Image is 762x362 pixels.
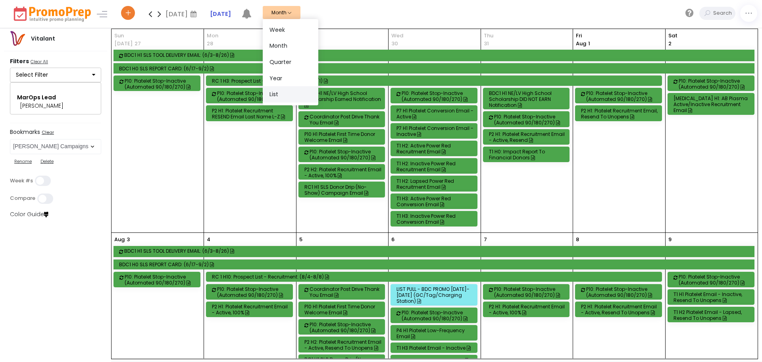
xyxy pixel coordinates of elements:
a: Week [263,22,318,38]
div: T1 H0: Impact Report to Financial Donors [489,149,566,161]
div: P10: Platelet Stop-Inactive (Automated 90/180/270) [217,286,294,298]
div: P10: Platelet Stop-Inactive (Automated 90/180/270) [586,90,664,102]
p: Aug [114,236,125,244]
p: 7 [484,236,487,244]
a: Month [263,38,318,54]
span: Aug [576,40,586,47]
div: P7 H1 Platelet Conversion Email - Inactive [396,125,474,137]
div: T1 H2: Active Power Red Recruitment Email [396,143,474,155]
p: 1 [576,40,590,48]
div: T1 H1 Platelet Email - Inactive, Resend to Unopens [673,291,751,303]
div: T1 H3 Platelet Email - Inactive [396,345,474,351]
a: Color Guide [10,210,48,218]
span: Tue [299,32,386,40]
div: T1 H2 Platelet Email - Lapsed, Resend to Unopens [673,309,751,321]
div: P10: Platelet Stop-Inactive (Automated 90/180/270) [494,286,571,298]
u: Rename [14,158,32,165]
p: 30 [391,40,398,48]
div: [MEDICAL_DATA] H1: AB Plasma Active/Inactive Recruitment Email [673,95,751,113]
button: Month [263,6,300,19]
a: [DATE] [210,10,231,18]
p: 4 [207,236,210,244]
p: 27 [135,40,141,48]
div: P10: Platelet Stop-Inactive (Automated 90/180/270) [310,149,387,161]
div: BDC1 H1 SLS TOOL DELIVERY EMAIL: (6/3-8/26) [124,52,756,58]
div: BDC1 H1 SLS TOOL DELIVERY EMAIL: (6/3-8/26) [124,248,756,254]
u: Clear [42,129,54,136]
div: P7 H1 Platelet Conversion Email - Active [396,108,474,120]
div: [DATE] [165,8,199,20]
span: Thu [484,32,570,40]
div: P2 H1: Platelet Recruitment Email - Active, 100% [212,304,289,316]
span: Mon [207,32,293,40]
div: P2 H1: Platelet Recruitment Email - Active, 100% [489,304,566,316]
div: BDC1 H0 SLS REPORT CARD: (6/17-9/2) [119,66,751,72]
a: Year [263,70,318,87]
span: Fri [576,32,662,40]
input: Search [711,7,735,20]
div: P10: Platelet Stop-Inactive (Automated 90/180/270) [125,78,202,90]
div: T1 H2: Lapsed Power Red Recruitment Email [396,178,474,190]
u: Clear All [31,58,48,65]
div: Month [263,19,318,105]
div: RC1 H1 SLS Donor Drip (No-Show) Campaign Email [304,184,382,196]
div: P10: Platelet Stop-Inactive (Automated 90/180/270) [310,321,387,333]
div: T1 H2: Inactive Power Red Recruitment Email [396,161,474,172]
div: BDC1 H1 NE/LV High School Scholarship Earned Notification [304,90,382,108]
div: Vitalant [25,35,61,43]
span: Sun [114,32,201,40]
a: List [263,86,318,103]
u: Delete [40,158,54,165]
button: Select Filter [10,68,101,83]
div: P2 H1: Platelet Recruitment Email - Active, Resend to Unopens [581,304,658,316]
div: P2 H2: Platelet Recruitment Email - Active, 100% [304,166,382,178]
p: 8 [576,236,579,244]
div: MarOps Lead [17,93,94,102]
div: P10: Platelet Stop-Inactive (Automated 90/180/270) [679,274,756,286]
div: P10: Platelet Stop-Inactive (Automated 90/180/270) [402,310,479,321]
div: P10: Platelet Stop-Inactive (Automated 90/180/270) [586,286,664,298]
p: [DATE] [114,40,133,48]
div: P4 H1 Platelet Low-Frequency Email [396,327,474,339]
label: Compare [10,195,35,201]
p: 2 [668,40,672,48]
span: Sat [668,32,755,40]
label: Bookmarks [10,129,101,137]
a: Quarter [263,54,318,70]
div: LIST PULL - BDC PROMO [DATE]-[DATE] (GC/Tag/Charging Station) [396,286,474,304]
p: 6 [391,236,394,244]
div: BDC1 H1 NE/LV High School Scholarship DID NOT EARN Notification [489,90,566,108]
div: P10: Platelet Stop-Inactive (Automated 90/180/270) [125,274,202,286]
div: P10: Platelet Stop-Inactive (Automated 90/180/270) [402,90,479,102]
div: P2 H1: Platelet Recruitment RESEND Email Last Name L-Z [212,108,289,120]
span: Wed [391,32,478,40]
div: T1 H3: Inactive Power Red Conversion Email [396,213,474,225]
img: vitalantlogo.png [10,31,25,46]
p: 5 [299,236,302,244]
div: BDC1 H0 SLS REPORT CARD: (6/17-9/2) [119,261,751,267]
div: P10: Platelet Stop-Inactive (Automated 90/180/270) [679,78,756,90]
div: [PERSON_NAME] [20,102,91,110]
div: P2 H1: Platelet Recruitment Email - Active, Resend [489,131,566,143]
p: 3 [127,236,130,244]
div: T1 H3: Active Power Red Conversion Email [396,196,474,207]
div: P10: Platelet Stop-Inactive (Automated 90/180/270) [494,114,571,126]
div: P10 H1 Platelet First Time Donor Welcome Email [304,131,382,143]
div: Coordinator Post Drive Thank You Email [310,286,387,298]
p: 31 [484,40,489,48]
div: RC 1 H3: Prospect List - Recruitment: (7/28-8/1) [212,78,658,84]
p: 28 [207,40,213,48]
strong: Filters [10,57,29,65]
p: 9 [668,236,672,244]
div: P2 H2: Platelet Recruitment Email - Active, Resend to Unopens [304,339,382,351]
div: RC 1 H10: Prospect List - Recruitment: (8/4-8/8) [212,274,658,280]
div: P2 H1: Platelet Recruitment Email, Resend to Unopens [581,108,658,120]
div: P10 H1 Platelet First Time Donor Welcome Email [304,304,382,316]
div: Coordinator Post Drive Thank You Email [310,114,387,126]
div: P10: Platelet Stop-Inactive (Automated 90/180/270) [217,90,294,102]
label: Week #s [10,178,33,184]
